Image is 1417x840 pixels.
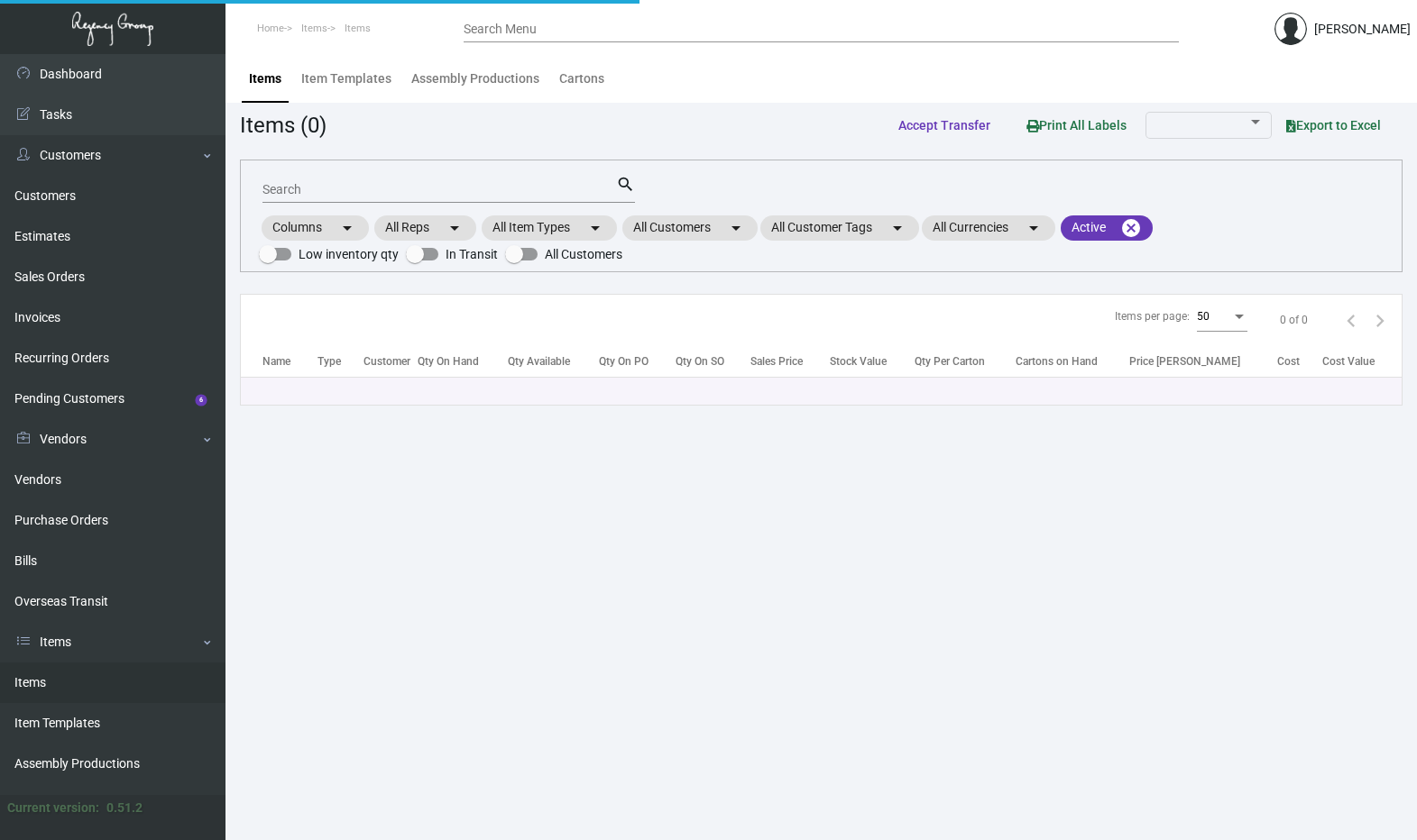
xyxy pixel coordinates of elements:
span: Home [257,23,284,34]
div: Name [262,353,290,370]
div: Qty On Hand [418,353,508,370]
mat-icon: arrow_drop_down [584,217,606,239]
div: Qty Available [508,353,570,370]
button: Previous page [1337,306,1366,334]
div: Items [249,69,281,88]
div: Stock Value [830,353,915,370]
mat-chip: All Customers [622,215,758,241]
mat-icon: arrow_drop_down [887,217,908,239]
div: 0.51.2 [106,799,143,817]
div: Qty On PO [599,353,676,370]
mat-icon: cancel [1120,217,1142,239]
mat-icon: arrow_drop_down [725,217,747,239]
mat-select: Items per page: [1197,311,1247,324]
div: Qty On SO [676,353,751,370]
mat-chip: All Reps [374,215,476,241]
div: Item Templates [301,69,391,88]
mat-chip: All Item Types [482,215,617,241]
div: Cartons on Hand [1016,353,1129,370]
div: Sales Price [750,353,830,370]
div: Qty On PO [599,353,649,370]
button: Next page [1366,306,1394,334]
img: admin@bootstrapmaster.com [1274,13,1307,45]
div: 0 of 0 [1280,312,1308,328]
button: Print All Labels [1012,108,1141,142]
span: 50 [1197,310,1210,323]
div: Price [PERSON_NAME] [1129,353,1240,370]
div: Items (0) [240,109,327,142]
span: Export to Excel [1286,118,1381,132]
div: Stock Value [830,353,887,370]
div: Cost Value [1322,353,1402,370]
div: Name [262,353,317,370]
mat-icon: arrow_drop_down [336,217,358,239]
div: Type [317,353,341,370]
mat-icon: arrow_drop_down [444,217,465,239]
mat-chip: Columns [262,215,369,241]
button: Export to Excel [1272,109,1395,142]
span: Items [345,23,371,34]
mat-icon: arrow_drop_down [1023,217,1044,239]
div: Cost [1277,353,1300,370]
div: Current version: [7,799,99,817]
div: Qty Per Carton [915,353,1015,370]
div: Assembly Productions [411,69,539,88]
span: Low inventory qty [299,243,399,265]
span: Accept Transfer [898,118,990,132]
div: [PERSON_NAME] [1314,20,1411,39]
div: Cartons [559,69,604,88]
mat-chip: All Currencies [922,215,1055,241]
div: Price [PERSON_NAME] [1129,353,1277,370]
div: Items per page: [1115,308,1190,324]
div: Cost [1277,353,1322,370]
mat-icon: search [616,174,635,196]
div: Type [317,353,363,370]
th: Customer [363,345,418,377]
mat-chip: Active [1061,215,1153,241]
span: In Transit [446,243,498,265]
span: Print All Labels [1026,118,1127,132]
span: All Customers [545,243,622,265]
mat-chip: All Customer Tags [760,215,919,241]
div: Cost Value [1322,353,1375,370]
button: Accept Transfer [884,109,1005,142]
div: Qty On SO [676,353,724,370]
span: Items [301,23,327,34]
div: Cartons on Hand [1016,353,1098,370]
div: Qty Per Carton [915,353,985,370]
div: Sales Price [750,353,803,370]
div: Qty On Hand [418,353,479,370]
div: Qty Available [508,353,599,370]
